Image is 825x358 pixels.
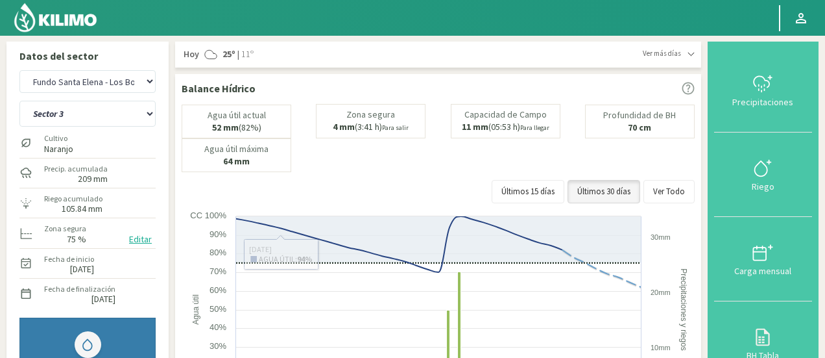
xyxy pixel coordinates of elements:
p: Profundidad de BH [603,110,676,120]
span: | [237,48,239,61]
small: Para llegar [520,123,549,132]
div: Riego [718,182,808,191]
text: 80% [209,248,226,257]
text: 30mm [651,233,671,241]
button: Últimos 30 días [568,180,640,203]
label: 75 % [67,235,86,244]
button: Riego [714,133,812,217]
p: Agua útil actual [208,110,266,120]
div: Carga mensual [718,266,808,275]
label: 105.84 mm [62,205,102,213]
b: 4 mm [333,121,355,133]
b: 64 mm [223,155,250,167]
text: Precipitaciones y riegos [679,268,688,351]
img: Kilimo [13,2,98,33]
label: Fecha de inicio [44,253,94,265]
span: 11º [239,48,254,61]
small: Para salir [382,123,409,132]
b: 11 mm [462,121,488,133]
label: [DATE] [70,265,94,274]
button: Últimos 15 días [492,180,564,203]
text: 50% [209,304,226,314]
p: Zona segura [346,110,395,120]
p: Capacidad de Campo [464,110,547,120]
p: Balance Hídrico [182,81,256,96]
label: 209 mm [78,175,108,183]
text: CC 100% [190,211,226,220]
p: (82%) [212,123,261,133]
p: (3:41 h) [333,122,409,133]
text: 60% [209,285,226,295]
p: Agua útil máxima [204,144,269,154]
button: Carga mensual [714,217,812,301]
label: Zona segura [44,223,86,235]
b: 70 cm [628,121,651,133]
b: 52 mm [212,121,239,133]
text: 90% [209,229,226,239]
label: [DATE] [91,295,115,303]
span: Hoy [182,48,199,61]
strong: 25º [222,48,235,60]
p: (05:53 h) [462,122,549,133]
text: Agua útil [191,294,200,325]
p: Datos del sector [19,48,156,64]
button: Editar [125,232,156,247]
label: Precip. acumulada [44,163,108,175]
label: Fecha de finalización [44,283,115,295]
text: 30% [209,341,226,351]
button: Precipitaciones [714,48,812,133]
span: Ver más días [643,48,681,59]
text: 40% [209,322,226,332]
text: 70% [209,266,226,276]
div: Precipitaciones [718,97,808,107]
text: 20mm [651,288,671,296]
label: Naranjo [44,145,73,153]
label: Riego acumulado [44,193,102,205]
text: 10mm [651,344,671,352]
label: Cultivo [44,133,73,144]
button: Ver Todo [643,180,695,203]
